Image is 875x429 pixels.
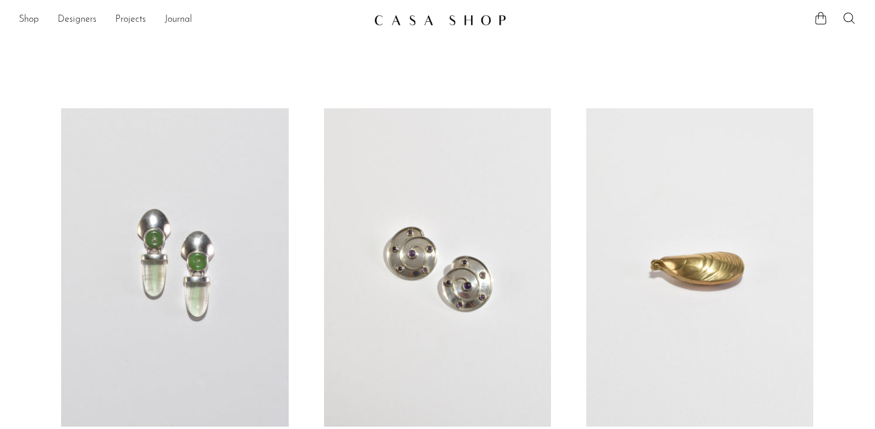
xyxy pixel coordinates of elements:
[115,12,146,28] a: Projects
[19,10,365,30] nav: Desktop navigation
[19,12,39,28] a: Shop
[19,10,365,30] ul: NEW HEADER MENU
[58,12,96,28] a: Designers
[165,12,192,28] a: Journal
